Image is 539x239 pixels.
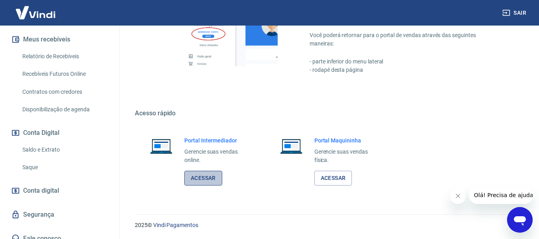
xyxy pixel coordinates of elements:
[314,171,352,186] a: Acessar
[10,206,110,223] a: Segurança
[135,221,520,229] p: 2025 ©
[507,207,533,233] iframe: Botão para abrir a janela de mensagens
[135,109,520,117] h5: Acesso rápido
[184,148,251,164] p: Gerencie suas vendas online.
[19,66,110,82] a: Recebíveis Futuros Online
[144,136,178,156] img: Imagem de um notebook aberto
[19,159,110,176] a: Saque
[153,222,198,228] a: Vindi Pagamentos
[10,0,61,25] img: Vindi
[314,148,381,164] p: Gerencie suas vendas física.
[501,6,529,20] button: Sair
[19,48,110,65] a: Relatório de Recebíveis
[10,31,110,48] button: Meus recebíveis
[469,186,533,204] iframe: Mensagem da empresa
[314,136,381,144] h6: Portal Maquininha
[19,142,110,158] a: Saldo e Extrato
[10,124,110,142] button: Conta Digital
[310,31,501,48] p: Você poderá retornar para o portal de vendas através das seguintes maneiras:
[10,182,110,199] a: Conta digital
[184,136,251,144] h6: Portal Intermediador
[310,57,501,66] p: - parte inferior do menu lateral
[23,185,59,196] span: Conta digital
[310,66,501,74] p: - rodapé desta página
[5,6,67,12] span: Olá! Precisa de ajuda?
[184,171,222,186] a: Acessar
[19,84,110,100] a: Contratos com credores
[19,101,110,118] a: Disponibilização de agenda
[274,136,308,156] img: Imagem de um notebook aberto
[450,188,466,204] iframe: Fechar mensagem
